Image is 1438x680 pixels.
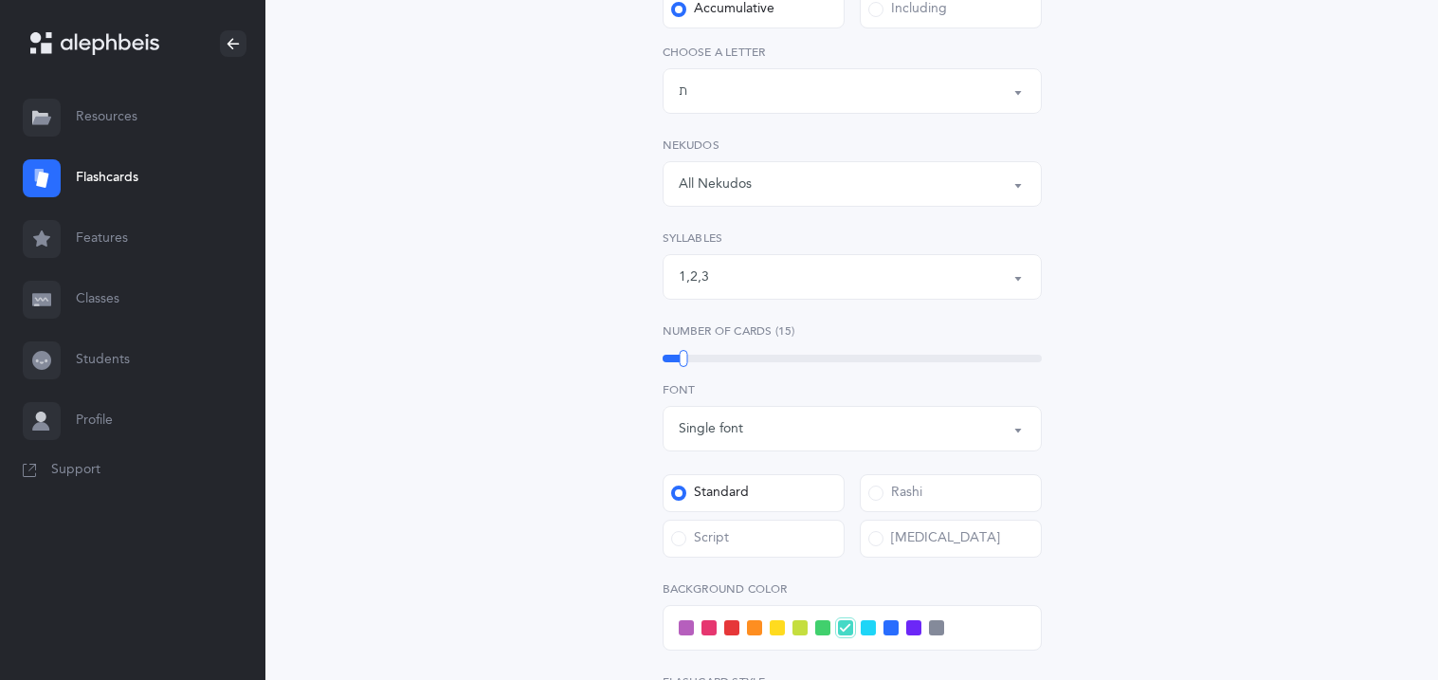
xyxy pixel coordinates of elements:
div: Single font [679,419,743,439]
div: Standard [671,484,749,503]
label: Nekudos [663,137,1042,154]
label: Syllables [663,230,1042,247]
label: Background color [663,580,1042,597]
div: Script [671,529,729,548]
div: All Nekudos [679,175,752,194]
span: Support [51,461,100,480]
button: All Nekudos [663,161,1042,207]
label: Choose a letter [663,44,1042,61]
button: Single font [663,406,1042,451]
div: [MEDICAL_DATA] [868,529,1000,548]
button: ת [663,68,1042,114]
label: Font [663,381,1042,398]
div: Rashi [868,484,922,503]
div: ת [679,82,687,101]
button: 1, 2, 3 [663,254,1042,300]
label: Number of Cards (15) [663,322,1042,340]
div: 1 , 2 , 3 [679,267,709,287]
